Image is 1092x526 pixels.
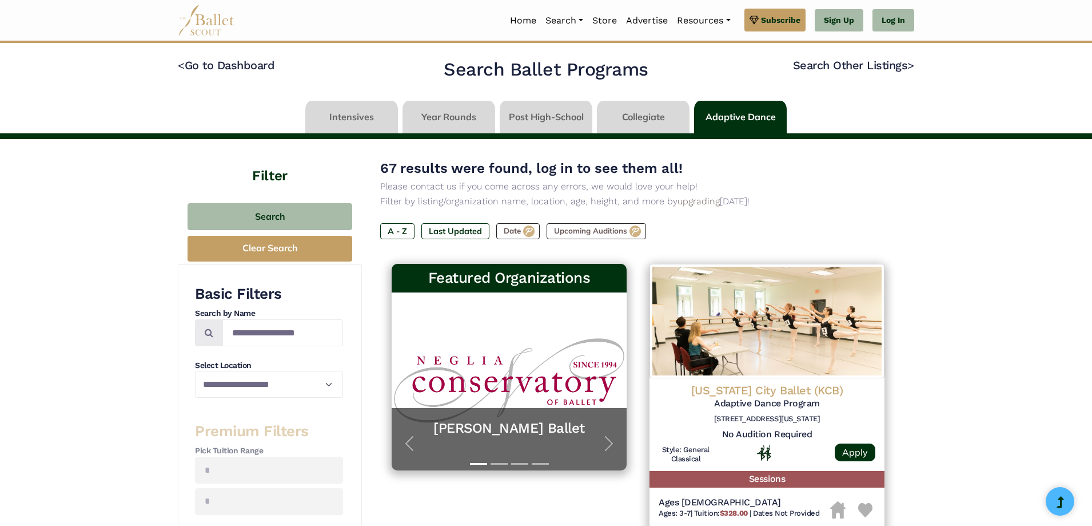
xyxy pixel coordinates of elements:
[744,9,806,31] a: Subscribe
[195,445,343,457] h4: Pick Tuition Range
[505,9,541,33] a: Home
[659,429,875,441] h5: No Audition Required
[541,9,588,33] a: Search
[659,445,713,465] h6: Style: General Classical
[649,264,884,378] img: Logo
[677,196,720,207] a: upgrading
[595,101,692,133] li: Collegiate
[470,457,487,470] button: Slide 1
[178,139,362,186] h4: Filter
[380,223,415,239] label: A - Z
[588,9,621,33] a: Store
[380,160,683,176] span: 67 results were found, log in to see them all!
[659,383,875,398] h4: [US_STATE] City Ballet (KCB)
[761,14,800,26] span: Subscribe
[421,223,489,239] label: Last Updated
[672,9,735,33] a: Resources
[793,58,914,72] a: Search Other Listings>
[757,445,771,460] img: In Person
[400,101,497,133] li: Year Rounds
[694,509,750,517] span: Tuition:
[401,268,617,288] h3: Featured Organizations
[720,509,748,517] b: $328.00
[907,58,914,72] code: >
[815,9,863,32] a: Sign Up
[491,457,508,470] button: Slide 2
[403,420,615,437] a: [PERSON_NAME] Ballet
[692,101,789,133] li: Adaptive Dance
[659,414,875,424] h6: [STREET_ADDRESS][US_STATE]
[753,509,819,517] span: Dates Not Provided
[380,194,896,209] p: Filter by listing/organization name, location, age, height, and more by [DATE]!
[532,457,549,470] button: Slide 4
[659,398,875,410] h5: Adaptive Dance Program
[195,308,343,319] h4: Search by Name
[872,9,914,32] a: Log In
[195,422,343,441] h3: Premium Filters
[380,179,896,194] p: Please contact us if you come across any errors, we would love your help!
[222,319,343,346] input: Search by names...
[496,223,540,239] label: Date
[830,501,846,519] img: Housing Unavailable
[178,58,274,72] a: <Go to Dashboard
[858,503,872,517] img: Heart
[547,223,646,239] label: Upcoming Auditions
[750,14,759,26] img: gem.svg
[178,58,185,72] code: <
[195,284,343,304] h3: Basic Filters
[497,101,595,133] li: Post High-School
[303,101,400,133] li: Intensives
[511,457,528,470] button: Slide 3
[835,444,875,461] a: Apply
[195,360,343,371] h4: Select Location
[621,9,672,33] a: Advertise
[659,497,820,509] h5: Ages [DEMOGRAPHIC_DATA]
[188,203,352,230] button: Search
[649,471,884,488] h5: Sessions
[188,236,352,262] button: Clear Search
[659,509,691,517] span: Ages: 3-7
[659,509,820,519] h6: | |
[444,58,648,82] h2: Search Ballet Programs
